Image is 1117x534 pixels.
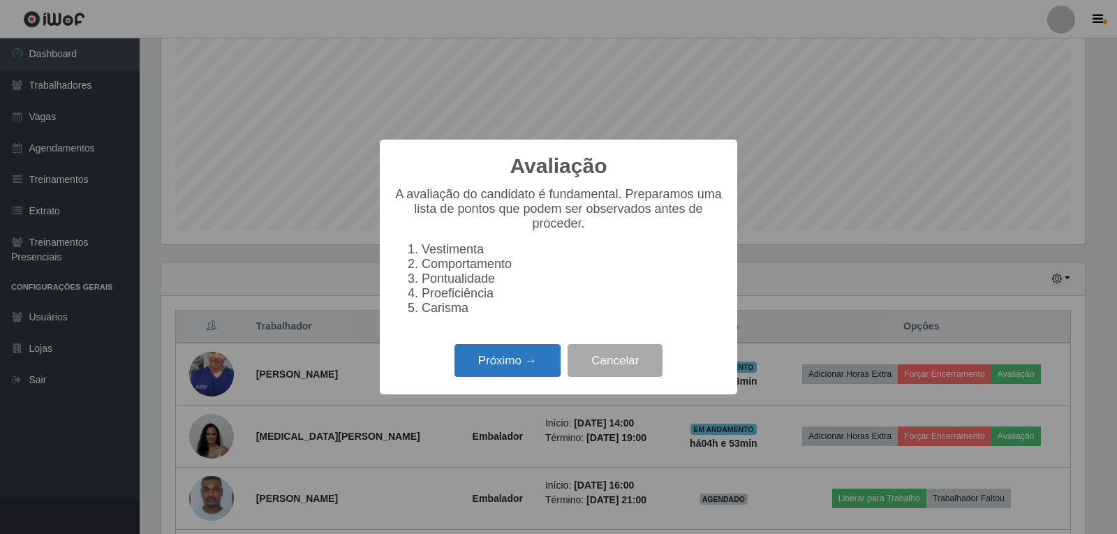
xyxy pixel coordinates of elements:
li: Comportamento [422,257,723,272]
button: Cancelar [568,344,663,377]
li: Carisma [422,301,723,316]
button: Próximo → [454,344,561,377]
p: A avaliação do candidato é fundamental. Preparamos uma lista de pontos que podem ser observados a... [394,187,723,231]
li: Vestimenta [422,242,723,257]
li: Pontualidade [422,272,723,286]
h2: Avaliação [510,154,607,179]
li: Proeficiência [422,286,723,301]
